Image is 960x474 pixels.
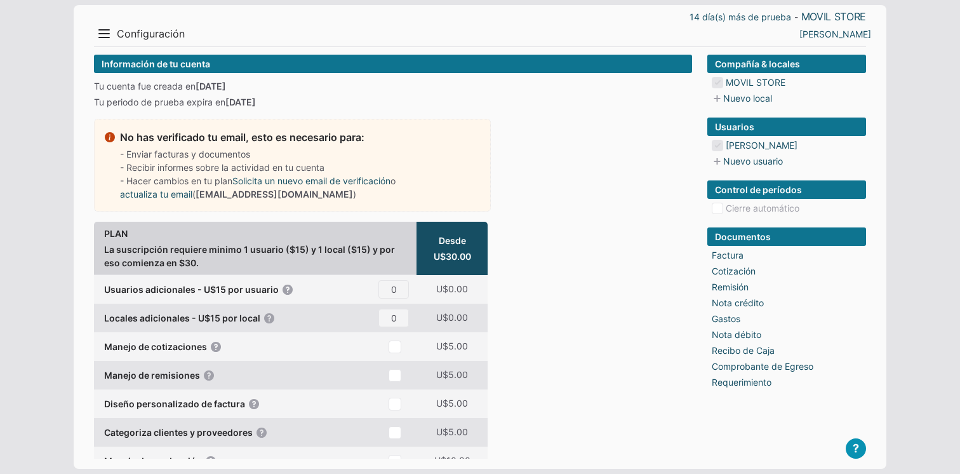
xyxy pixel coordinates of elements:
[436,425,468,438] span: U$5.00
[712,280,749,294] a: Remisión
[712,312,740,325] a: Gastos
[707,227,866,246] div: Documentos
[801,10,866,24] a: MOVIL STORE
[712,264,756,278] a: Cotización
[210,341,222,353] i: Crea y envía cotizaciones y haz seguimiento hasta que se conviertan en facturas
[712,376,771,389] a: Requerimiento
[263,312,276,325] i: Controla ingresos, gastos e inventario de varias sucursales o unidades de negocio.
[196,81,226,91] b: [DATE]
[196,189,353,200] b: [EMAIL_ADDRESS][DOMAIN_NAME]
[120,130,364,145] h2: No has verificado tu email, esto es necesario para:
[712,360,813,373] a: Comprobante de Egreso
[104,227,406,240] b: PLAN
[710,91,772,105] a: Nuevo local
[712,328,761,341] a: Nota débito
[434,250,471,263] span: U$30.00
[707,180,866,199] div: Control de períodos
[94,24,114,44] button: Menu
[104,340,207,353] b: Manejo de cotizaciones
[232,174,390,187] a: Solicita un nuevo email de verificación
[846,438,866,459] button: ?
[94,55,692,73] div: Información de tu cuenta
[104,311,260,325] b: Locales adicionales - U$15 por local
[255,426,268,439] i: Agrupa tus clientes y proveedores y obtén reportes por dichos grupos
[794,13,798,21] span: -
[117,27,185,41] span: Configuración
[712,344,775,357] a: Recibo de Caja
[710,154,783,168] a: Nuevo usuario
[726,139,797,152] a: [PERSON_NAME]
[104,426,253,439] b: Categoriza clientes y proveedores
[225,97,256,107] b: [DATE]
[436,282,468,295] span: U$0.00
[104,397,245,410] b: Diseño personalizado de factura
[707,118,866,136] div: Usuarios
[104,369,200,382] b: Manejo de remisiones
[436,368,468,381] span: U$5.00
[120,187,192,201] a: actualiza tu email
[204,455,217,468] i: Construye productos terminados con materiales y gestiona órdenes de producción
[281,283,294,296] i: Trabaja con tus empleados y asígnales distintos niveles de acceso y permisos.
[94,79,692,93] div: Tu cuenta fue creada en
[712,248,743,262] a: Factura
[707,55,866,73] div: Compañía & locales
[799,27,871,41] a: cristian garcia
[94,95,692,109] div: Tu periodo de prueba expira en
[120,147,465,201] div: - Enviar facturas y documentos - Recibir informes sobre la actividad en tu cuenta - Hacer cambios...
[726,76,785,89] a: MOVIL STORE
[436,311,468,324] span: U$0.00
[436,396,468,410] span: U$5.00
[203,369,215,382] i: Crea y envía remisiones y haz control de la entrega de tu mercancía
[248,398,260,410] i: Impacta a tus clientes con un diseño personalizado de factura en PDF. Más detalles sobre costos d...
[104,283,279,296] b: Usuarios adicionales - U$15 por usuario
[436,339,468,353] span: U$5.00
[104,454,202,468] b: Manejo de producción
[434,454,470,467] span: U$10.00
[712,296,764,309] a: Nota crédito
[439,234,466,247] span: Desde
[94,222,417,275] div: La suscripción requiere minimo 1 usuario ($15) y 1 local ($15) y por eso comienza en $30.
[690,10,791,24] a: 14 día(s) más de prueba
